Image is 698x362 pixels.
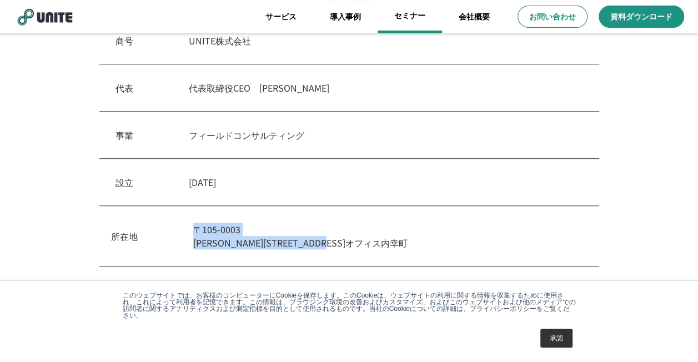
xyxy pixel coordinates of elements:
[529,11,576,22] p: お問い合わせ
[610,11,672,22] p: 資料ダウンロード
[116,175,133,189] p: 設立
[189,34,583,47] p: UNITE株式会社
[518,6,587,28] a: お問い合わせ
[111,229,138,243] p: 所在地
[116,34,133,47] p: 商号
[193,223,587,249] p: 〒105-0003 [PERSON_NAME][STREET_ADDRESS]オフィス内幸町
[498,220,698,362] iframe: Chat Widget
[189,175,583,189] p: [DATE]
[498,220,698,362] div: チャットウィジェット
[116,128,133,142] p: 事業
[599,6,684,28] a: 資料ダウンロード
[189,128,583,142] p: フィールドコンサルティング
[116,81,133,94] p: 代表
[189,81,583,94] p: 代表取締役CEO [PERSON_NAME]
[123,292,576,319] p: このウェブサイトでは、お客様のコンピューターにCookieを保存します。このCookieは、ウェブサイトの利用に関する情報を収集するために使用され、これによって利用者を記憶できます。この情報は、...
